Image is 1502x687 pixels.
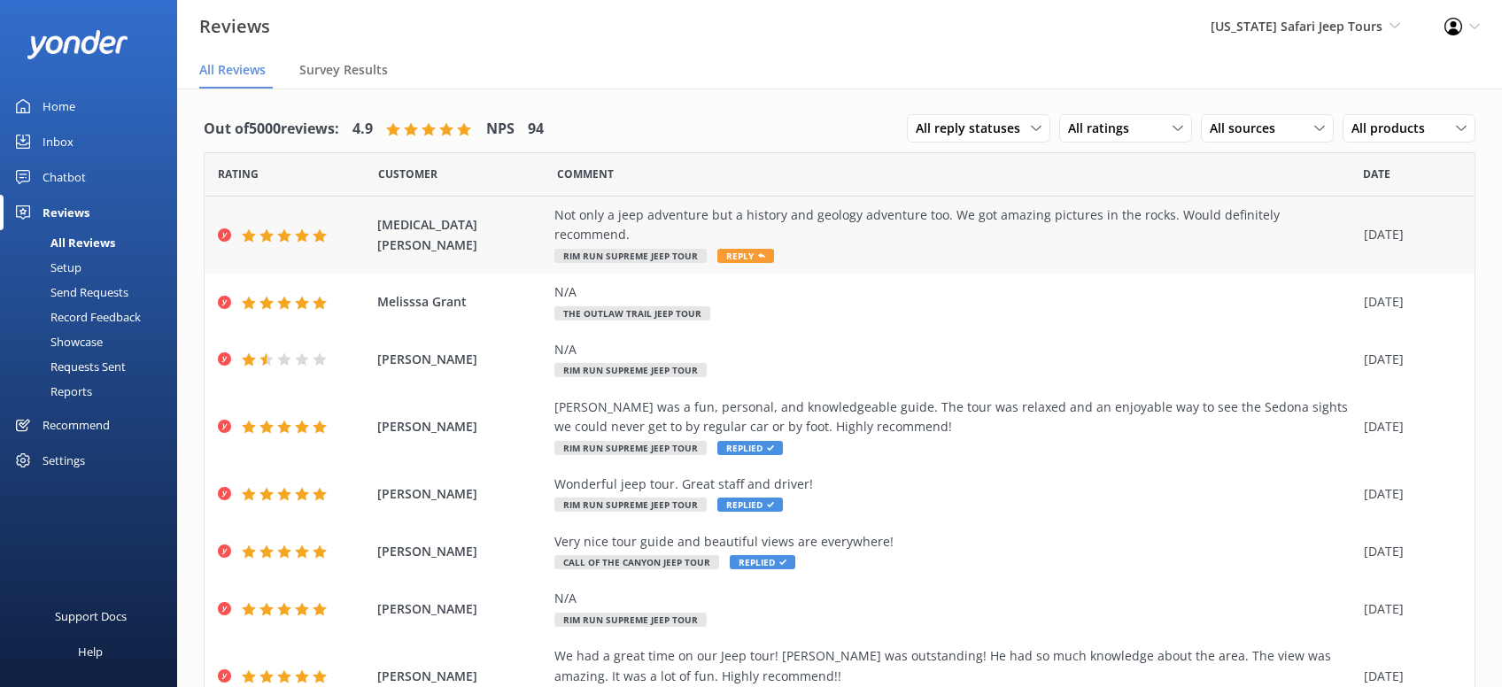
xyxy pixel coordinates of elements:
a: Record Feedback [11,305,177,329]
span: Rim Run Supreme Jeep Tour [554,249,707,263]
div: N/A [554,340,1355,359]
span: Date [1363,166,1390,182]
span: Question [557,166,614,182]
span: Survey Results [299,61,388,79]
span: All Reviews [199,61,266,79]
div: Reports [11,379,92,404]
a: All Reviews [11,230,177,255]
div: Wonderful jeep tour. Great staff and driver! [554,475,1355,494]
div: Setup [11,255,81,280]
a: Send Requests [11,280,177,305]
div: [DATE] [1364,667,1452,686]
div: [DATE] [1364,599,1452,619]
div: Recommend [43,407,110,443]
span: [PERSON_NAME] [377,484,546,504]
span: Date [378,166,437,182]
span: All sources [1210,119,1286,138]
span: Melisssa Grant [377,292,546,312]
a: Setup [11,255,177,280]
span: Rim Run Supreme Jeep Tour [554,363,707,377]
span: Date [218,166,259,182]
div: Requests Sent [11,354,126,379]
div: [DATE] [1364,225,1452,244]
span: Rim Run Supreme Jeep Tour [554,441,707,455]
div: Not only a jeep adventure but a history and geology adventure too. We got amazing pictures in the... [554,205,1355,245]
span: Reply [717,249,774,263]
div: Record Feedback [11,305,141,329]
span: [PERSON_NAME] [377,417,546,436]
div: Reviews [43,195,89,230]
div: [DATE] [1364,417,1452,436]
div: N/A [554,589,1355,608]
h3: Reviews [199,12,270,41]
span: Replied [717,441,783,455]
span: Call of the Canyon Jeep Tour [554,555,719,569]
span: [MEDICAL_DATA][PERSON_NAME] [377,215,546,255]
span: [PERSON_NAME] [377,542,546,561]
div: [DATE] [1364,484,1452,504]
div: Help [78,634,103,669]
span: [PERSON_NAME] [377,350,546,369]
div: Send Requests [11,280,128,305]
div: [DATE] [1364,350,1452,369]
span: Replied [730,555,795,569]
span: Rim Run Supreme Jeep Tour [554,498,707,512]
a: Requests Sent [11,354,177,379]
div: Home [43,89,75,124]
span: All products [1351,119,1436,138]
div: [DATE] [1364,542,1452,561]
span: Rim Run Supreme Jeep Tour [554,613,707,627]
a: Showcase [11,329,177,354]
div: N/A [554,282,1355,302]
img: yonder-white-logo.png [27,30,128,59]
div: We had a great time on our Jeep tour! [PERSON_NAME] was outstanding! He had so much knowledge abo... [554,646,1355,686]
div: Inbox [43,124,74,159]
div: Settings [43,443,85,478]
h4: Out of 5000 reviews: [204,118,339,141]
h4: 94 [528,118,544,141]
div: Support Docs [55,598,127,634]
span: All ratings [1068,119,1140,138]
h4: NPS [486,118,515,141]
span: [PERSON_NAME] [377,599,546,619]
div: Very nice tour guide and beautiful views are everywhere! [554,532,1355,552]
span: The Outlaw Trail Jeep Tour [554,306,710,320]
span: [US_STATE] Safari Jeep Tours [1211,18,1382,35]
div: Showcase [11,329,103,354]
h4: 4.9 [352,118,373,141]
span: Replied [717,498,783,512]
div: Chatbot [43,159,86,195]
div: [PERSON_NAME] was a fun, personal, and knowledgeable guide. The tour was relaxed and an enjoyable... [554,398,1355,437]
span: All reply statuses [916,119,1031,138]
span: [PERSON_NAME] [377,667,546,686]
a: Reports [11,379,177,404]
div: All Reviews [11,230,115,255]
div: [DATE] [1364,292,1452,312]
